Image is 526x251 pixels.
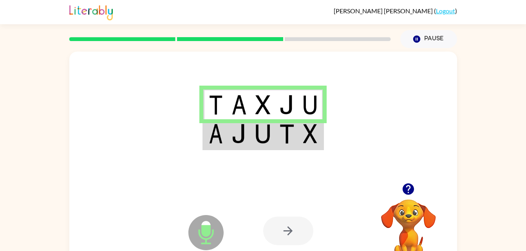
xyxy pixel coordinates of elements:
img: u [255,124,270,143]
img: t [209,95,223,115]
button: Pause [400,30,457,48]
img: a [231,95,246,115]
a: Logout [436,7,455,14]
img: u [303,95,317,115]
img: j [231,124,246,143]
img: x [255,95,270,115]
img: x [303,124,317,143]
img: t [279,124,294,143]
img: j [279,95,294,115]
img: a [209,124,223,143]
img: Literably [69,3,113,20]
div: ( ) [334,7,457,14]
span: [PERSON_NAME] [PERSON_NAME] [334,7,434,14]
